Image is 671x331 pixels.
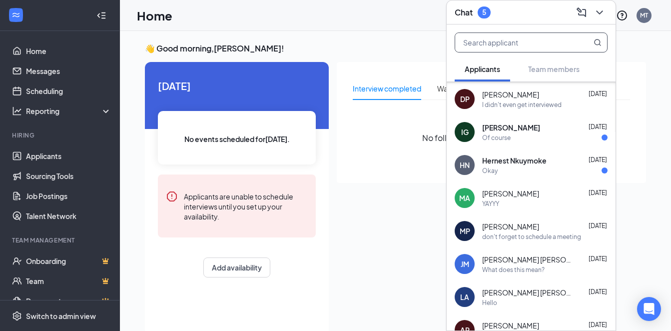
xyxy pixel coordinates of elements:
[12,311,22,321] svg: Settings
[461,127,469,137] div: IG
[11,10,21,20] svg: WorkstreamLogo
[26,61,111,81] a: Messages
[482,100,562,109] div: I didn't even get interviewed
[455,7,473,18] h3: Chat
[137,7,172,24] h1: Home
[353,83,421,94] div: Interview completed
[26,41,111,61] a: Home
[482,133,511,142] div: Of course
[482,232,581,241] div: don't forget to schedule a meeting
[26,271,111,291] a: TeamCrown
[460,226,470,236] div: MP
[482,155,547,165] span: Hernest Nkuymoke
[594,6,606,18] svg: ChevronDown
[482,298,497,307] div: Hello
[184,190,308,221] div: Applicants are unable to schedule interviews until you set up your availability.
[145,43,646,54] h3: 👋 Good morning, [PERSON_NAME] !
[482,265,545,274] div: What does this mean?
[589,189,607,196] span: [DATE]
[26,206,111,226] a: Talent Network
[158,78,316,93] span: [DATE]
[465,64,500,73] span: Applicants
[616,9,628,21] svg: QuestionInfo
[574,4,590,20] button: ComposeMessage
[26,146,111,166] a: Applicants
[26,81,111,101] a: Scheduling
[26,311,96,321] div: Switch to admin view
[459,193,470,203] div: MA
[461,259,469,269] div: JM
[594,38,602,46] svg: MagnifyingGlass
[26,106,112,116] div: Reporting
[422,131,561,144] span: No follow-up needed at the moment
[589,90,607,97] span: [DATE]
[589,255,607,262] span: [DATE]
[482,89,539,99] span: [PERSON_NAME]
[460,292,469,302] div: LA
[640,11,648,19] div: MT
[482,287,572,297] span: [PERSON_NAME] [PERSON_NAME]
[26,166,111,186] a: Sourcing Tools
[528,64,580,73] span: Team members
[12,236,109,244] div: Team Management
[589,222,607,229] span: [DATE]
[460,160,470,170] div: HN
[589,321,607,328] span: [DATE]
[437,83,513,94] div: Waiting for an interview
[96,10,106,20] svg: Collapse
[592,4,608,20] button: ChevronDown
[455,33,574,52] input: Search applicant
[184,133,290,144] span: No events scheduled for [DATE] .
[482,199,499,208] div: YAYYY
[166,190,178,202] svg: Error
[12,131,109,139] div: Hiring
[589,123,607,130] span: [DATE]
[589,156,607,163] span: [DATE]
[203,257,270,277] button: Add availability
[12,106,22,116] svg: Analysis
[637,297,661,321] div: Open Intercom Messenger
[482,166,498,175] div: Okay
[26,291,111,311] a: DocumentsCrown
[26,186,111,206] a: Job Postings
[482,8,486,16] div: 5
[482,254,572,264] span: [PERSON_NAME] [PERSON_NAME]
[576,6,588,18] svg: ComposeMessage
[482,221,539,231] span: [PERSON_NAME]
[460,94,470,104] div: DP
[482,122,540,132] span: [PERSON_NAME]
[26,251,111,271] a: OnboardingCrown
[589,288,607,295] span: [DATE]
[482,188,539,198] span: [PERSON_NAME]
[482,320,539,330] span: [PERSON_NAME]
